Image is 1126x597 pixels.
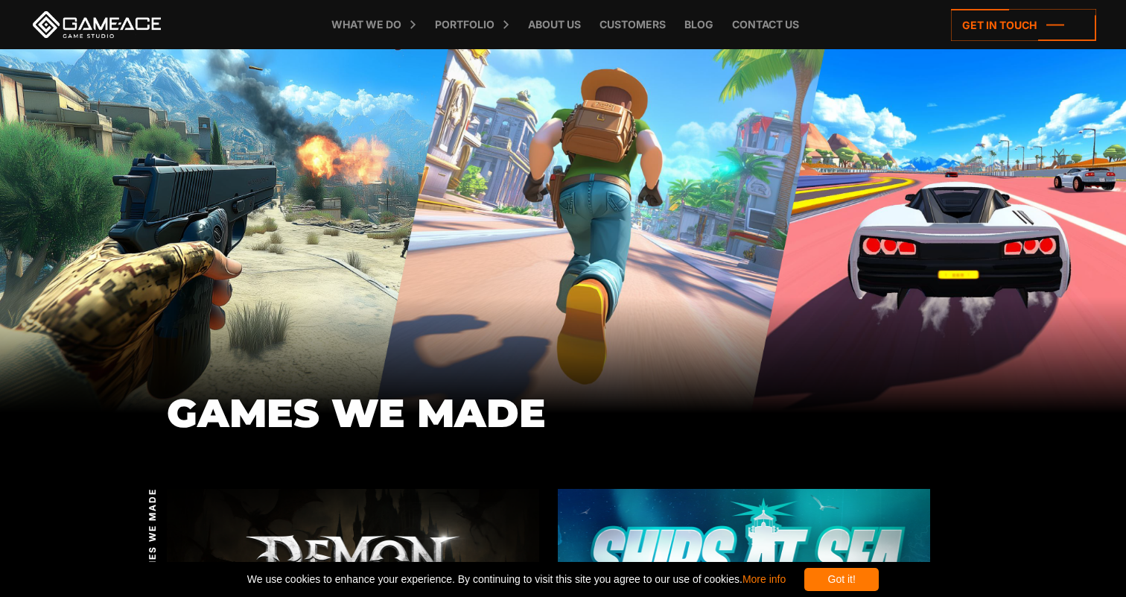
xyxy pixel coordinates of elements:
h1: GAMES WE MADE [167,391,960,435]
a: More info [742,573,786,585]
div: Got it! [804,568,879,591]
a: Get in touch [951,9,1096,41]
span: We use cookies to enhance your experience. By continuing to visit this site you agree to our use ... [247,568,786,591]
span: GAMES WE MADE [145,488,159,586]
